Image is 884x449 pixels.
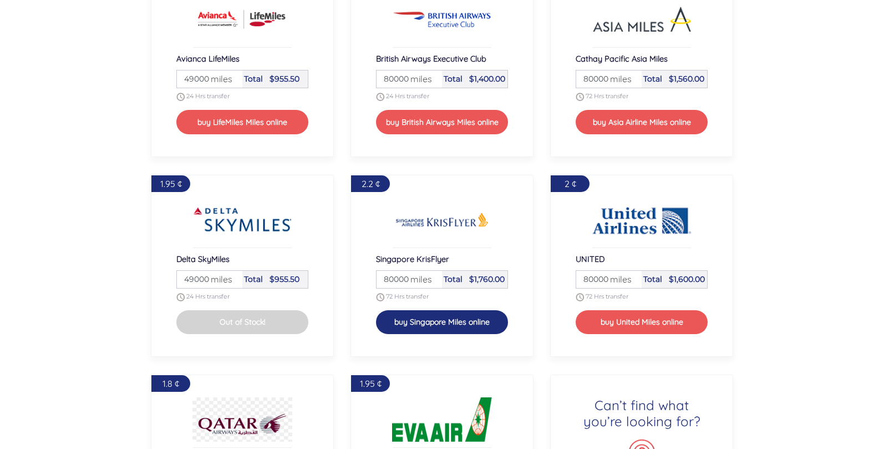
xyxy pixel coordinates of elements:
[669,274,705,284] span: $1,600.00
[392,198,492,242] img: Buy Singapore KrisFlyer Airline miles online
[186,93,230,100] span: 24 Hrs transfer
[444,74,463,84] span: Total
[576,310,708,334] button: buy United Miles online
[604,273,632,286] span: miles
[360,378,382,389] span: 1.95 ¢
[386,292,429,300] span: 72 Hrs transfer
[176,254,230,264] span: Delta SkyMiles
[405,72,432,85] span: miles
[192,198,292,242] img: Buy Delta SkyMiles Airline miles online
[162,378,179,389] span: 1.8 ¢
[576,93,584,101] img: schedule.png
[376,93,384,101] img: schedule.png
[576,397,708,430] h4: Can’t find what you’re looking for?
[376,110,508,134] button: buy British Airways Miles online
[643,74,662,84] span: Total
[205,72,232,85] span: miles
[592,198,692,242] img: Buy UNITED Airline miles online
[186,292,230,300] span: 24 Hrs transfer
[176,110,308,134] button: buy LifeMiles Miles online
[576,254,604,264] span: UNITED
[244,274,263,284] span: Total
[392,397,492,442] img: Buy Evaair Airline miles online
[405,273,432,286] span: miles
[376,293,384,301] img: schedule.png
[376,53,486,64] span: British Airways Executive Club
[576,53,668,64] span: Cathay Pacific Asia Miles
[270,274,299,284] span: $955.50
[586,292,628,300] span: 72 Hrs transfer
[176,93,185,101] img: schedule.png
[244,74,263,84] span: Total
[586,93,628,100] span: 72 Hrs transfer
[176,53,240,64] span: Avianca LifeMiles
[160,178,182,189] span: 1.95 ¢
[192,397,292,442] img: Buy Qatar Airways Airline miles online
[362,178,380,189] span: 2.2 ¢
[270,74,299,84] span: $955.50
[386,93,429,100] span: 24 Hrs transfer
[444,274,463,284] span: Total
[576,293,584,301] img: schedule.png
[643,274,662,284] span: Total
[604,72,632,85] span: miles
[469,274,505,284] span: $1,760.00
[376,310,508,334] button: buy Singapore Miles online
[576,110,708,134] button: buy Asia Airline Miles online
[176,293,185,301] img: schedule.png
[565,178,576,189] span: 2 ¢
[469,74,505,84] span: $1,400.00
[205,273,232,286] span: miles
[376,254,449,264] span: Singapore KrisFlyer
[669,74,704,84] span: $1,560.00
[176,310,308,334] button: Out of Stock!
